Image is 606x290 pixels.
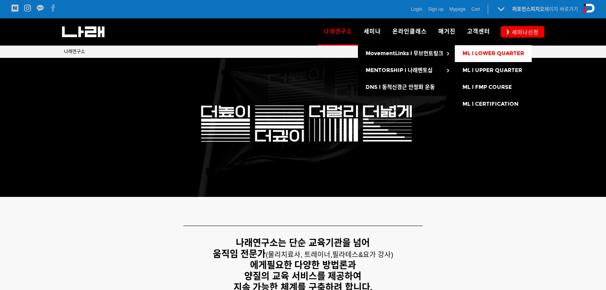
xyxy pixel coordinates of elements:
[358,79,455,96] a: DNS l 동적신경근 안정화 운동
[358,45,455,62] a: MovementLinks l 무브먼트링크
[366,67,433,74] span: MENTORSHIP l 나래멘토십
[455,79,532,96] a: ML l FMP COURSE
[428,5,444,13] a: Sign up
[250,260,267,270] strong: 에게
[471,5,480,13] a: Cart
[358,18,387,45] a: 세미나
[366,84,435,90] span: DNS l 동적신경근 안정화 운동
[449,5,466,13] a: Mypage
[433,18,461,45] a: 매거진
[267,260,356,270] strong: 필요한 다양한 방법론과
[467,28,490,35] span: 고객센터
[510,28,539,36] span: 세미나신청
[266,251,332,259] span: (
[501,26,544,37] a: 세미나신청
[462,50,524,57] span: ML l LOWER QUARTER
[512,6,578,12] a: 퍼포먼스피지오페이지 바로가기
[236,238,370,248] strong: 나래연구소는 단순 교육기관을 넘어
[332,251,393,259] span: 필라테스&요가 강사)
[366,50,443,57] span: MovementLinks l 무브먼트링크
[213,249,266,259] strong: 움직임 전문가
[455,62,532,79] a: ML l UPPER QUARTER
[455,96,532,113] a: ML l CERTIFICATION
[244,271,361,281] strong: 양질의 교육 서비스를 제공하여
[462,84,512,90] span: ML l FMP COURSE
[455,45,532,62] a: ML l LOWER QUARTER
[64,49,85,54] span: 나래연구소
[411,5,422,13] a: Login
[318,18,358,45] a: 나래연구소
[462,101,518,107] span: ML l CERTIFICATION
[364,28,381,35] span: 세미나
[512,6,544,12] strong: 퍼포먼스피지오
[323,25,352,38] span: 나래연구소
[387,18,433,45] a: 온라인클래스
[64,48,85,56] a: 나래연구소
[268,251,332,259] span: 물리치료사, 트레이너,
[392,28,427,35] span: 온라인클래스
[461,18,496,45] a: 고객센터
[358,62,455,79] a: MENTORSHIP l 나래멘토십
[462,67,522,74] span: ML l UPPER QUARTER
[438,28,456,35] span: 매거진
